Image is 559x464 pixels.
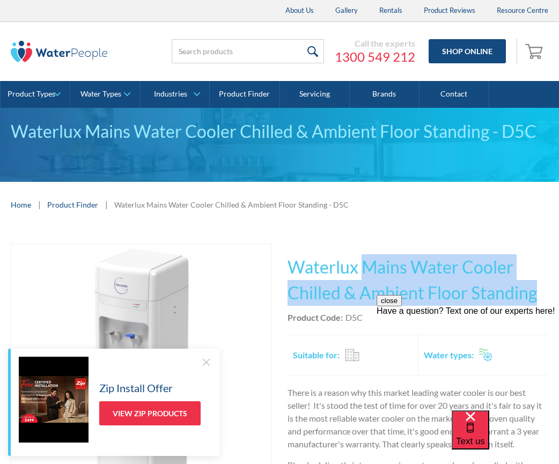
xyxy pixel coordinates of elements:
[350,81,420,108] a: Brands
[99,401,201,425] a: View Zip Products
[377,295,559,424] iframe: podium webchat widget prompt
[293,349,340,362] h2: Suitable for:
[47,199,98,210] a: Product Finder
[104,198,109,211] div: |
[429,39,506,63] a: Shop Online
[19,357,89,443] img: Zip Install Offer
[11,41,107,62] img: The Water People
[280,81,350,108] a: Servicing
[452,410,559,464] iframe: podium webchat widget bubble
[172,39,324,63] input: Search products
[1,81,70,108] a: Product Types
[11,199,31,210] a: Home
[345,311,363,324] div: D5C
[70,81,139,108] a: Water Types
[288,312,343,322] strong: Product Code:
[140,81,209,108] a: Industries
[525,42,546,60] img: shopping cart
[210,81,279,108] a: Product Finder
[8,90,55,99] div: Product Types
[335,38,415,49] div: Call the experts
[99,380,173,396] h5: Zip Install Offer
[11,119,548,144] div: Waterlux Mains Water Cooler Chilled & Ambient Floor Standing - D5C
[114,199,349,210] div: Waterlux Mains Water Cooler Chilled & Ambient Floor Standing - D5C
[36,198,42,211] div: |
[80,90,121,99] div: Water Types
[420,81,489,108] a: Contact
[288,254,548,306] h1: Waterlux Mains Water Cooler Chilled & Ambient Floor Standing
[154,90,187,99] div: Industries
[523,39,548,64] a: Open empty cart
[288,386,548,451] p: There is a reason why this market leading water cooler is our best seller! It's stood the test of...
[335,49,415,65] a: 1300 549 212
